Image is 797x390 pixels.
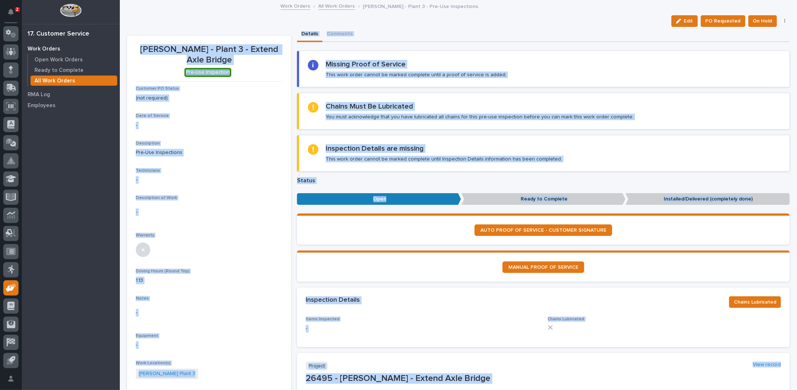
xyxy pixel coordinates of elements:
[22,100,120,111] a: Employees
[28,54,120,65] a: Open Work Orders
[326,114,634,120] p: You must acknowledge that you have lubricated all chains for this pre-use inspection before you c...
[136,114,169,118] span: Date of Service
[34,67,84,74] p: Ready to Complete
[136,334,158,338] span: Equipment
[22,89,120,100] a: RMA Log
[748,15,777,27] button: On Hold
[136,86,179,91] span: Customer PO Status
[734,298,776,306] span: Chains Lubricated
[34,57,83,63] p: Open Work Orders
[306,362,328,371] p: Project
[136,149,282,157] p: Pre-Use Inspections
[28,102,56,109] p: Employees
[136,141,160,146] span: Description
[508,265,578,270] span: MANUAL PROOF OF SERVICE
[28,65,120,75] a: Ready to Complete
[705,17,741,25] span: PO Requested
[322,27,357,42] button: Comments
[753,17,772,25] span: On Hold
[626,193,790,205] p: Installed/Delivered (completely done)
[306,373,781,384] p: 26495 - [PERSON_NAME] - Extend Axle Bridge
[326,72,507,78] p: This work order cannot be marked complete until a proof of service is added.
[701,15,745,27] button: PO Requested
[671,15,698,27] button: Edit
[753,362,781,368] a: View record
[480,228,606,233] span: AUTO PROOF OF SERVICE - CUSTOMER SIGNATURE
[461,193,626,205] p: Ready to Complete
[326,60,406,69] h2: Missing Proof of Service
[28,92,50,98] p: RMA Log
[28,30,89,38] div: 17. Customer Service
[184,68,231,77] div: Pre-Use Inspection
[729,296,781,308] button: Chains Lubricated
[28,76,120,86] a: All Work Orders
[136,361,171,365] span: Work Location(s)
[684,18,693,24] span: Edit
[326,144,424,153] h2: Inspection Details are missing
[136,44,282,65] p: [PERSON_NAME] - Plant 3 - Extend Axle Bridge
[136,233,154,237] span: Warranty
[136,176,282,184] p: -
[136,341,282,349] p: -
[326,156,562,162] p: This work order cannot be marked complete until Inspection Details information has been completed.
[136,122,282,129] p: -
[9,9,19,20] div: Notifications2
[136,269,190,273] span: Driving Hours (Round Trip)
[297,193,461,205] p: Open
[136,277,282,284] p: 1.13
[363,2,479,10] p: [PERSON_NAME] - Plant 3 - Pre-Use Inspections
[136,296,149,301] span: Notes
[136,196,177,200] span: Description of Work
[306,296,360,304] h2: Inspection Details
[297,177,790,184] p: Status
[136,168,160,173] span: Technicians
[136,94,282,102] p: (not required)
[306,317,339,321] span: Items Inspected
[3,4,19,20] button: Notifications
[34,78,75,84] p: All Work Orders
[16,7,19,12] p: 2
[28,46,60,52] p: Work Orders
[475,224,612,236] a: AUTO PROOF OF SERVICE - CUSTOMER SIGNATURE
[281,1,310,10] a: Work Orders
[306,325,539,333] p: -
[136,309,282,317] p: -
[297,27,322,42] button: Details
[326,102,413,111] h2: Chains Must Be Lubricated
[548,317,585,321] span: Chains Lubricated
[60,4,81,17] img: Workspace Logo
[136,208,282,216] p: -
[503,261,584,273] a: MANUAL PROOF OF SERVICE
[139,370,195,378] a: [PERSON_NAME] Plant 3
[318,1,355,10] a: All Work Orders
[22,43,120,54] a: Work Orders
